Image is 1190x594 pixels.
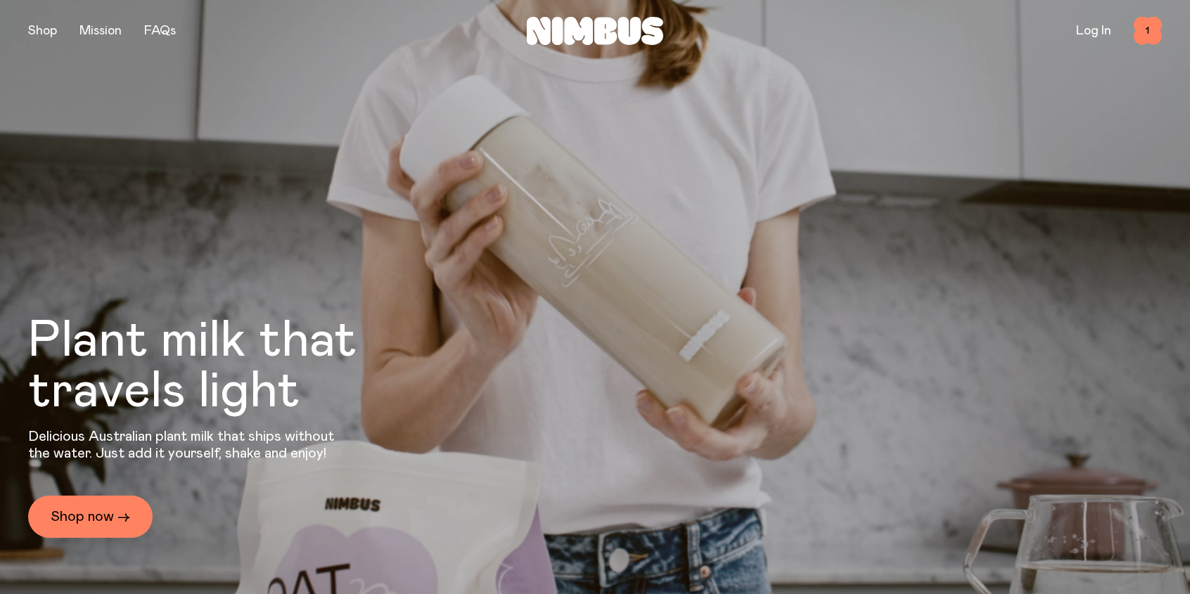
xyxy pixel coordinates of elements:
a: Shop now → [28,496,153,538]
a: Mission [79,25,122,37]
a: FAQs [144,25,176,37]
h1: Plant milk that travels light [28,316,433,417]
p: Delicious Australian plant milk that ships without the water. Just add it yourself, shake and enjoy! [28,428,343,462]
a: Log In [1076,25,1111,37]
button: 1 [1134,17,1162,45]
